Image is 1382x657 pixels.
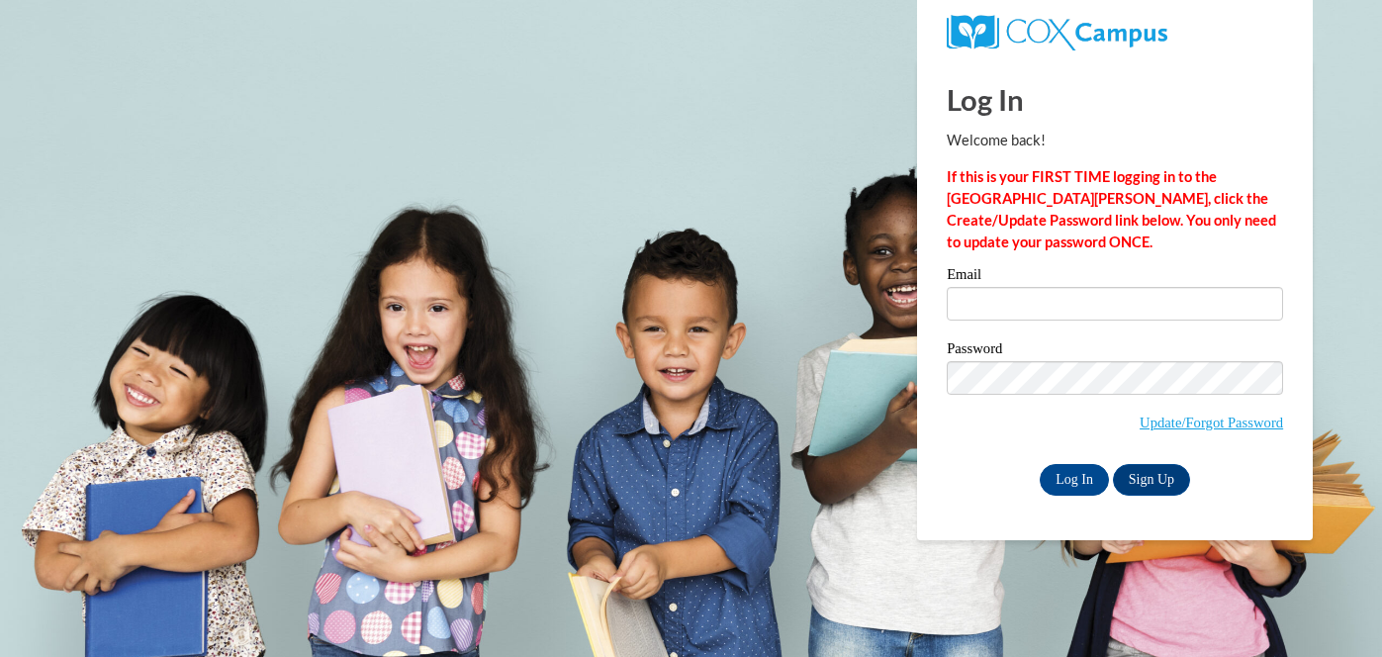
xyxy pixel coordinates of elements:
a: COX Campus [947,23,1167,40]
strong: If this is your FIRST TIME logging in to the [GEOGRAPHIC_DATA][PERSON_NAME], click the Create/Upd... [947,168,1276,250]
a: Sign Up [1113,464,1190,496]
h1: Log In [947,79,1283,120]
input: Log In [1040,464,1109,496]
a: Update/Forgot Password [1140,415,1283,430]
label: Password [947,341,1283,361]
p: Welcome back! [947,130,1283,151]
img: COX Campus [947,15,1167,50]
label: Email [947,267,1283,287]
